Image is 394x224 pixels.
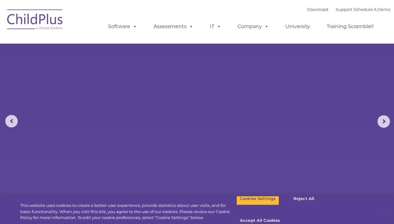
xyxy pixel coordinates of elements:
[336,7,352,12] a: Support
[284,192,323,205] button: Reject All
[377,203,391,217] button: Close
[231,20,275,33] a: Company
[236,192,279,205] button: Cookies Settings
[279,20,316,33] a: University
[20,203,236,221] div: This website uses cookies to create a better user experience, provide statistics about user visit...
[307,7,390,12] font: |
[354,7,390,12] a: Schedule A Demo
[102,20,143,33] a: Software
[204,20,227,33] a: IT
[147,20,200,33] a: Assessments
[307,7,328,12] a: Download
[320,20,380,33] a: Training Scramble!!
[4,5,66,36] img: ChildPlus by Procare Solutions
